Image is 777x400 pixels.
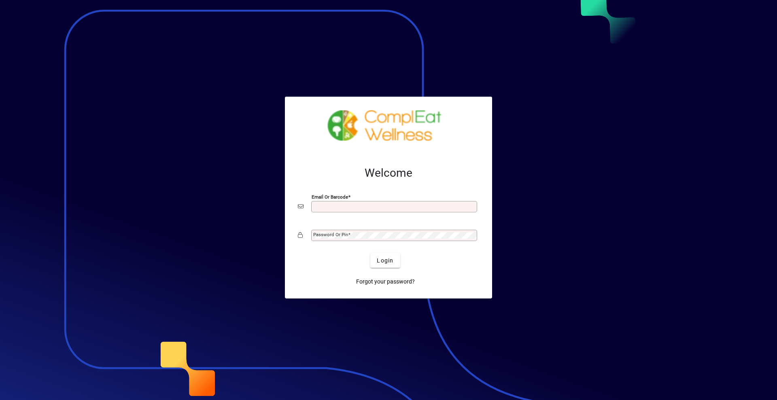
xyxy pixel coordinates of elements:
[356,277,415,286] span: Forgot your password?
[377,256,393,265] span: Login
[312,194,348,200] mat-label: Email or Barcode
[370,253,400,268] button: Login
[353,274,418,289] a: Forgot your password?
[298,166,479,180] h2: Welcome
[313,232,348,237] mat-label: Password or Pin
